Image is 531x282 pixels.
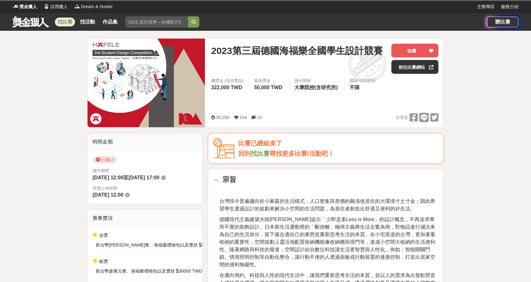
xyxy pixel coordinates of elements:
[19,3,37,10] span: 獎金獵人
[211,85,242,90] span: 322,000 TWD
[81,3,113,10] span: Dream & Hunter
[211,78,244,84] span: 總獎金 (包含獎品)
[13,3,37,10] a: Logo獎金獵人
[239,115,247,120] span: 154
[43,3,68,10] a: Logo試用獵人
[254,85,282,90] span: 50,000 TWD
[93,185,197,192] span: 得獎公布時間
[216,115,229,120] span: 35,250
[391,60,438,74] a: 前往比賽網站
[93,192,123,198] span: [DATE] 12:00
[350,78,375,84] div: 國籍/地區限制
[99,259,108,264] span: 銀獎
[396,113,408,122] span: 分享至
[123,175,128,180] span: 至
[201,242,214,248] span: 50000
[93,156,117,163] span: 已截止
[270,150,334,157] span: 尋找更多比賽/活動吧！
[100,18,120,26] a: 作品集
[477,3,495,10] a: 主辦專區
[93,168,109,173] span: 徵件期間
[99,233,108,238] span: 金獎
[251,150,270,157] a: 找比賽
[78,18,98,26] a: 找活動
[55,18,75,26] a: 找比賽
[74,3,113,10] a: LogoDream & Hunter
[238,150,251,157] span: 回到
[96,242,198,248] span: 新台幣[PERSON_NAME]整、海福樂禮物包以及獎狀
[213,138,235,159] img: Icon
[223,176,236,183] strong: 宗旨
[219,217,435,267] span: 德國現代主義建築大師[PERSON_NAME]提出「少即是多Less is More」的設計概念，不再追求華而不實的裝飾設計。日本新生活運動裡的「斷捨離」極簡主義將生活去繁為簡，對物品進行減法來...
[93,175,123,180] span: [DATE] 12:00
[257,115,262,120] span: 10
[88,39,205,127] img: Cover Image
[13,3,19,9] img: Logo
[238,138,438,149] div: 比賽已經結束了
[88,209,202,227] div: 賽事獎項
[391,44,438,57] button: 收藏
[96,268,175,274] span: 新台幣參萬元整、海福樂禮物包以及獎狀
[487,17,518,27] a: 辦比賽
[254,78,284,84] span: 最高獎金
[43,3,50,9] img: Logo
[50,3,68,10] span: 試用獵人
[88,133,202,151] div: 時間走期
[350,85,360,90] span: 不限
[125,16,188,28] input: 2025 反詐視界—全國影片競賽
[501,3,518,10] a: 服務介紹
[294,78,340,84] div: 身分限制
[211,44,383,58] span: 2023第三屆德國海福樂全國學生設計競賽
[179,268,191,274] span: 30000
[294,85,338,90] span: 大專院校(含研究所)
[128,175,159,180] span: [DATE] 17:00
[74,3,80,9] img: Logo
[219,198,435,211] span: 台灣現今普遍趨向於小家庭的生活模式，人口密集與房價的飆漲使居住的大環境寸土寸金；因此希望學生透過設計的規劃來解決小空間的生活問題，為居住者創造出舒適又便利的好生活。
[192,268,202,274] span: TWD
